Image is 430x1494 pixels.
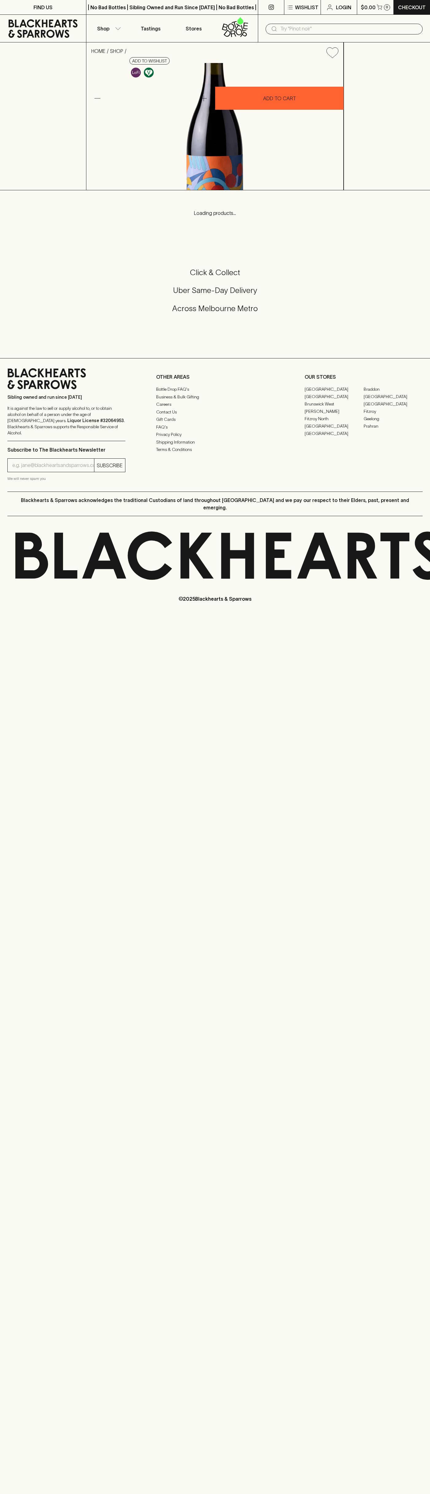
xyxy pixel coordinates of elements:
a: Stores [172,15,215,42]
p: Stores [186,25,202,32]
a: [GEOGRAPHIC_DATA] [305,385,364,393]
a: [GEOGRAPHIC_DATA] [305,422,364,430]
a: SHOP [110,48,123,54]
a: HOME [91,48,105,54]
a: Tastings [129,15,172,42]
a: [GEOGRAPHIC_DATA] [305,430,364,437]
button: Add to wishlist [324,45,341,61]
div: Call to action block [7,243,423,346]
a: Prahran [364,422,423,430]
img: Lo-Fi [131,68,141,77]
p: It is against the law to sell or supply alcohol to, or to obtain alcohol on behalf of a person un... [7,405,125,436]
a: [GEOGRAPHIC_DATA] [364,393,423,400]
a: [GEOGRAPHIC_DATA] [364,400,423,408]
a: Braddon [364,385,423,393]
h5: Across Melbourne Metro [7,303,423,314]
p: SUBSCRIBE [97,462,123,469]
a: Some may call it natural, others minimum intervention, either way, it’s hands off & maybe even a ... [129,66,142,79]
a: Geelong [364,415,423,422]
a: Brunswick West [305,400,364,408]
p: FIND US [34,4,53,11]
p: Login [336,4,351,11]
p: Shop [97,25,109,32]
p: 0 [386,6,388,9]
p: Checkout [398,4,426,11]
p: $0.00 [361,4,376,11]
a: FAQ's [156,423,274,431]
a: Terms & Conditions [156,446,274,453]
p: Sibling owned and run since [DATE] [7,394,125,400]
button: Shop [86,15,129,42]
p: Tastings [141,25,160,32]
a: [GEOGRAPHIC_DATA] [305,393,364,400]
p: Subscribe to The Blackhearts Newsletter [7,446,125,453]
a: Business & Bulk Gifting [156,393,274,401]
button: SUBSCRIBE [94,459,125,472]
input: Try "Pinot noir" [280,24,418,34]
p: We will never spam you [7,476,125,482]
input: e.g. jane@blackheartsandsparrows.com.au [12,460,94,470]
a: [PERSON_NAME] [305,408,364,415]
p: ADD TO CART [263,95,296,102]
a: Shipping Information [156,438,274,446]
a: Gift Cards [156,416,274,423]
strong: Liquor License #32064953 [67,418,124,423]
h5: Click & Collect [7,267,423,278]
p: OTHER AREAS [156,373,274,381]
p: Blackhearts & Sparrows acknowledges the traditional Custodians of land throughout [GEOGRAPHIC_DAT... [12,496,418,511]
button: Add to wishlist [129,57,170,65]
p: Wishlist [295,4,318,11]
a: Fitzroy North [305,415,364,422]
p: Loading products... [6,209,424,217]
a: Made without the use of any animal products. [142,66,155,79]
img: 40750.png [86,63,343,190]
h5: Uber Same-Day Delivery [7,285,423,295]
a: Careers [156,401,274,408]
a: Privacy Policy [156,431,274,438]
img: Vegan [144,68,154,77]
p: OUR STORES [305,373,423,381]
a: Contact Us [156,408,274,416]
a: Bottle Drop FAQ's [156,386,274,393]
button: ADD TO CART [215,87,344,110]
a: Fitzroy [364,408,423,415]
